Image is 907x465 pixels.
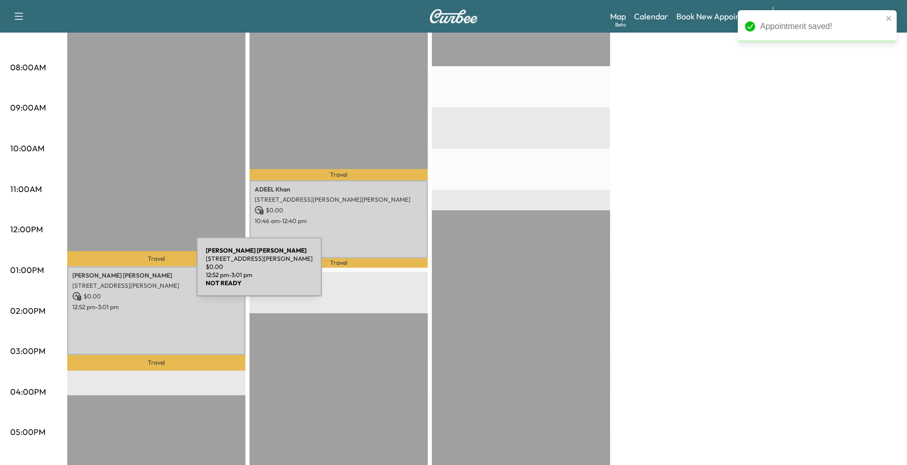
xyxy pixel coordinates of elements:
[206,263,313,271] p: $ 0.00
[10,426,45,438] p: 05:00PM
[206,279,241,287] b: NOT READY
[676,10,762,22] a: Book New Appointment
[429,9,478,23] img: Curbee Logo
[250,169,428,180] p: Travel
[10,264,44,276] p: 01:00PM
[206,255,313,263] p: [STREET_ADDRESS][PERSON_NAME]
[250,258,428,268] p: Travel
[72,303,240,311] p: 12:52 pm - 3:01 pm
[255,196,423,204] p: [STREET_ADDRESS][PERSON_NAME][PERSON_NAME]
[206,271,313,279] p: 12:52 pm - 3:01 pm
[67,251,245,266] p: Travel
[206,247,307,254] b: [PERSON_NAME] [PERSON_NAME]
[634,10,668,22] a: Calendar
[10,305,45,317] p: 02:00PM
[10,61,46,73] p: 08:00AM
[10,142,44,154] p: 10:00AM
[72,271,240,280] p: [PERSON_NAME] [PERSON_NAME]
[760,20,883,33] div: Appointment saved!
[10,183,42,195] p: 11:00AM
[10,223,43,235] p: 12:00PM
[10,386,46,398] p: 04:00PM
[72,282,240,290] p: [STREET_ADDRESS][PERSON_NAME]
[886,14,893,22] button: close
[72,292,240,301] p: $ 0.00
[610,10,626,22] a: MapBeta
[67,355,245,371] p: Travel
[255,217,423,225] p: 10:46 am - 12:40 pm
[255,206,423,215] p: $ 0.00
[255,185,423,194] p: ADEEL Khan
[10,345,45,357] p: 03:00PM
[10,101,46,114] p: 09:00AM
[615,21,626,29] div: Beta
